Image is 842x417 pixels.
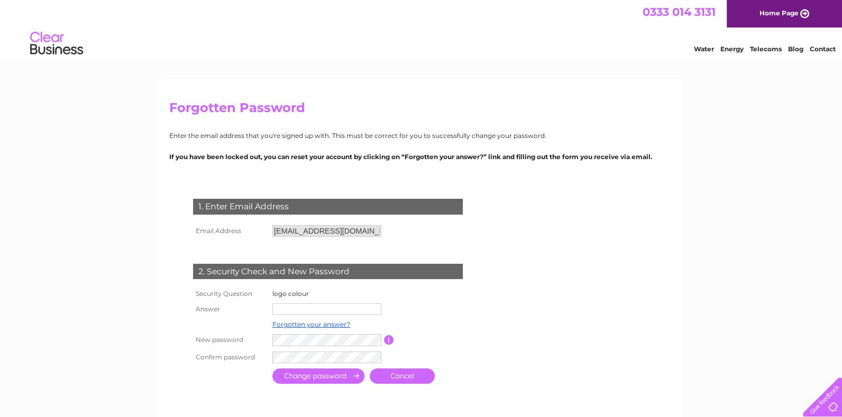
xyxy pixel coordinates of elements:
a: Cancel [370,368,435,384]
a: Energy [720,45,744,53]
input: Submit [272,368,364,384]
label: logo colour [272,290,309,298]
p: If you have been locked out, you can reset your account by clicking on “Forgotten your answer?” l... [169,152,673,162]
th: Confirm password [190,349,270,366]
h2: Forgotten Password [169,100,673,121]
img: logo.png [30,27,84,60]
th: Email Address [190,223,270,239]
a: Contact [810,45,836,53]
a: Blog [788,45,803,53]
a: Water [694,45,714,53]
th: Security Question [190,287,270,301]
div: Clear Business is a trading name of Verastar Limited (registered in [GEOGRAPHIC_DATA] No. 3667643... [172,6,672,51]
p: Enter the email address that you're signed up with. This must be correct for you to successfully ... [169,131,673,141]
input: Information [384,335,394,345]
a: Telecoms [750,45,782,53]
div: 2. Security Check and New Password [193,264,463,280]
div: 1. Enter Email Address [193,199,463,215]
th: New password [190,331,270,349]
a: 0333 014 3131 [643,5,716,18]
a: Forgotten your answer? [272,320,350,328]
th: Answer [190,301,270,318]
